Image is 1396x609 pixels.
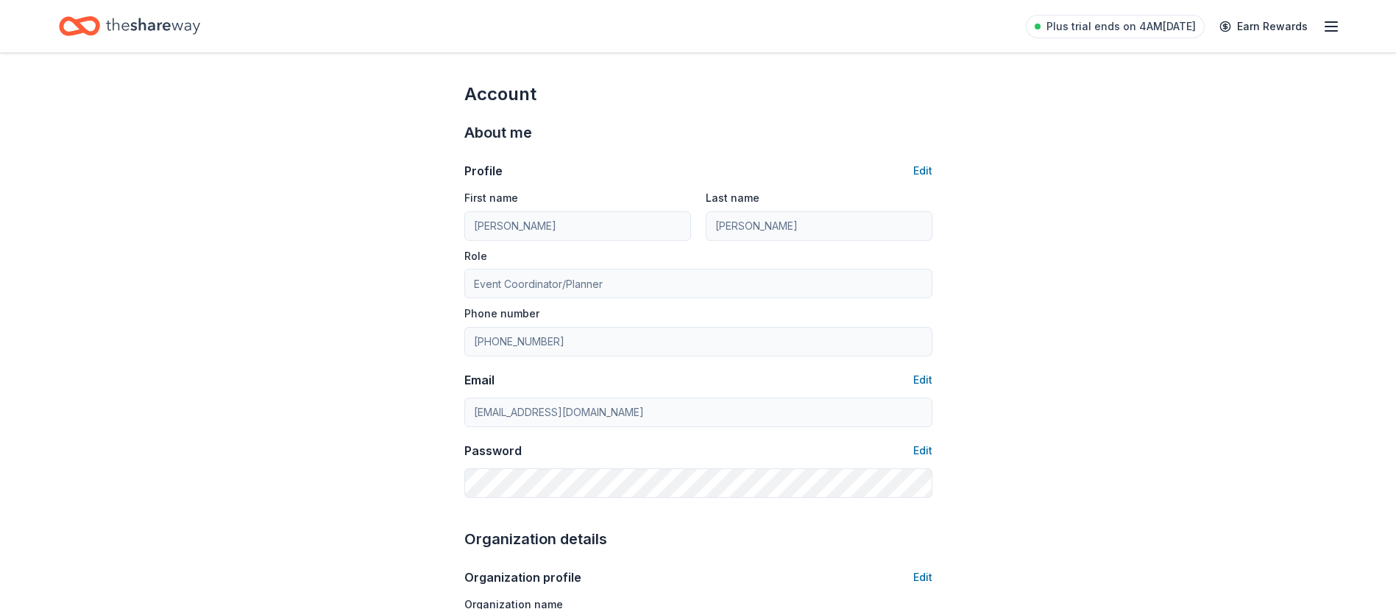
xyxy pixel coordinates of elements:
[706,191,759,205] label: Last name
[464,82,932,106] div: Account
[464,568,581,586] div: Organization profile
[1211,13,1317,40] a: Earn Rewards
[464,121,932,144] div: About me
[913,442,932,460] button: Edit
[464,249,487,264] label: Role
[464,162,503,180] div: Profile
[464,371,495,389] div: Email
[913,162,932,180] button: Edit
[913,568,932,586] button: Edit
[1026,15,1205,38] a: Plus trial ends on 4AM[DATE]
[464,306,539,321] label: Phone number
[464,527,932,551] div: Organization details
[464,442,522,460] div: Password
[464,191,518,205] label: First name
[59,9,200,43] a: Home
[1046,18,1196,35] span: Plus trial ends on 4AM[DATE]
[913,371,932,389] button: Edit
